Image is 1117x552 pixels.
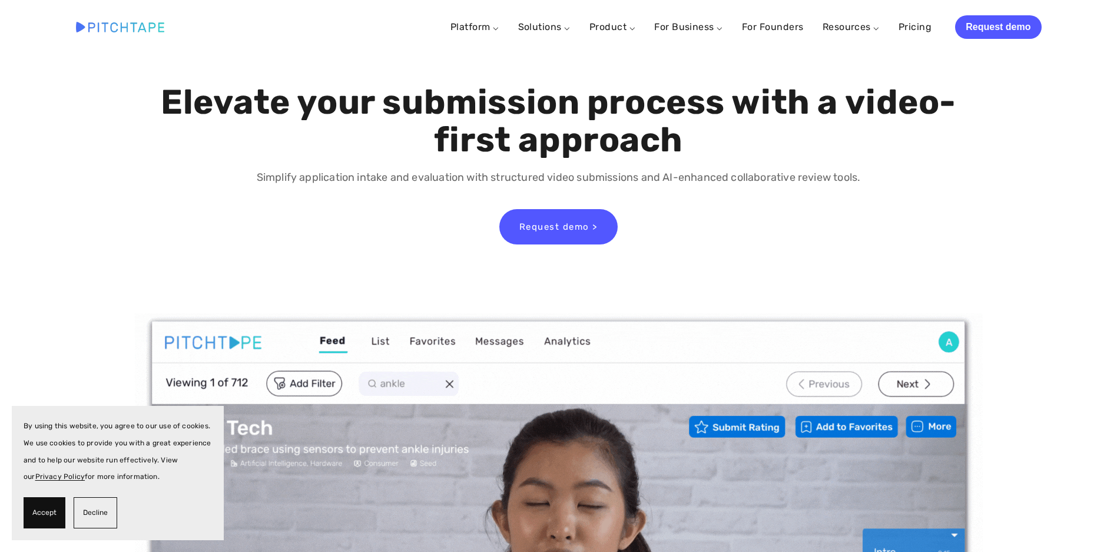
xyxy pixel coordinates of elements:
[823,21,880,32] a: Resources ⌵
[899,16,932,38] a: Pricing
[589,21,635,32] a: Product ⌵
[742,16,804,38] a: For Founders
[24,418,212,485] p: By using this website, you agree to our use of cookies. We use cookies to provide you with a grea...
[32,504,57,521] span: Accept
[955,15,1041,39] a: Request demo
[518,21,571,32] a: Solutions ⌵
[499,209,618,244] a: Request demo >
[74,497,117,528] button: Decline
[158,169,959,186] p: Simplify application intake and evaluation with structured video submissions and AI-enhanced coll...
[12,406,224,540] section: Cookie banner
[35,472,85,481] a: Privacy Policy
[76,22,164,32] img: Pitchtape | Video Submission Management Software
[450,21,499,32] a: Platform ⌵
[24,497,65,528] button: Accept
[158,84,959,159] h1: Elevate your submission process with a video-first approach
[83,504,108,521] span: Decline
[654,21,723,32] a: For Business ⌵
